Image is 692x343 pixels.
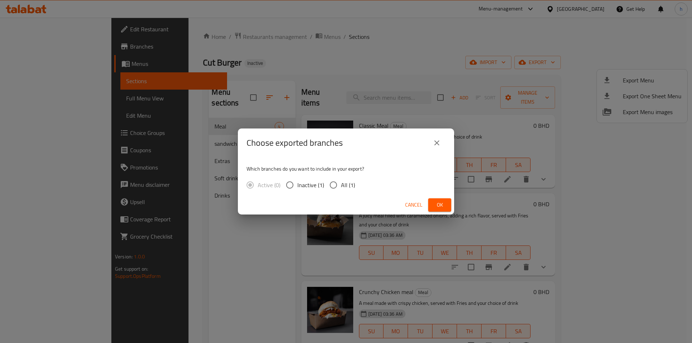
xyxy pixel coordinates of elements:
span: Cancel [405,200,422,209]
span: All (1) [341,181,355,189]
h2: Choose exported branches [247,137,343,149]
span: Active (0) [258,181,280,189]
span: Ok [434,200,445,209]
p: Which branches do you want to include in your export? [247,165,445,172]
span: Inactive (1) [297,181,324,189]
button: close [428,134,445,152]
button: Cancel [402,198,425,212]
button: Ok [428,198,451,212]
